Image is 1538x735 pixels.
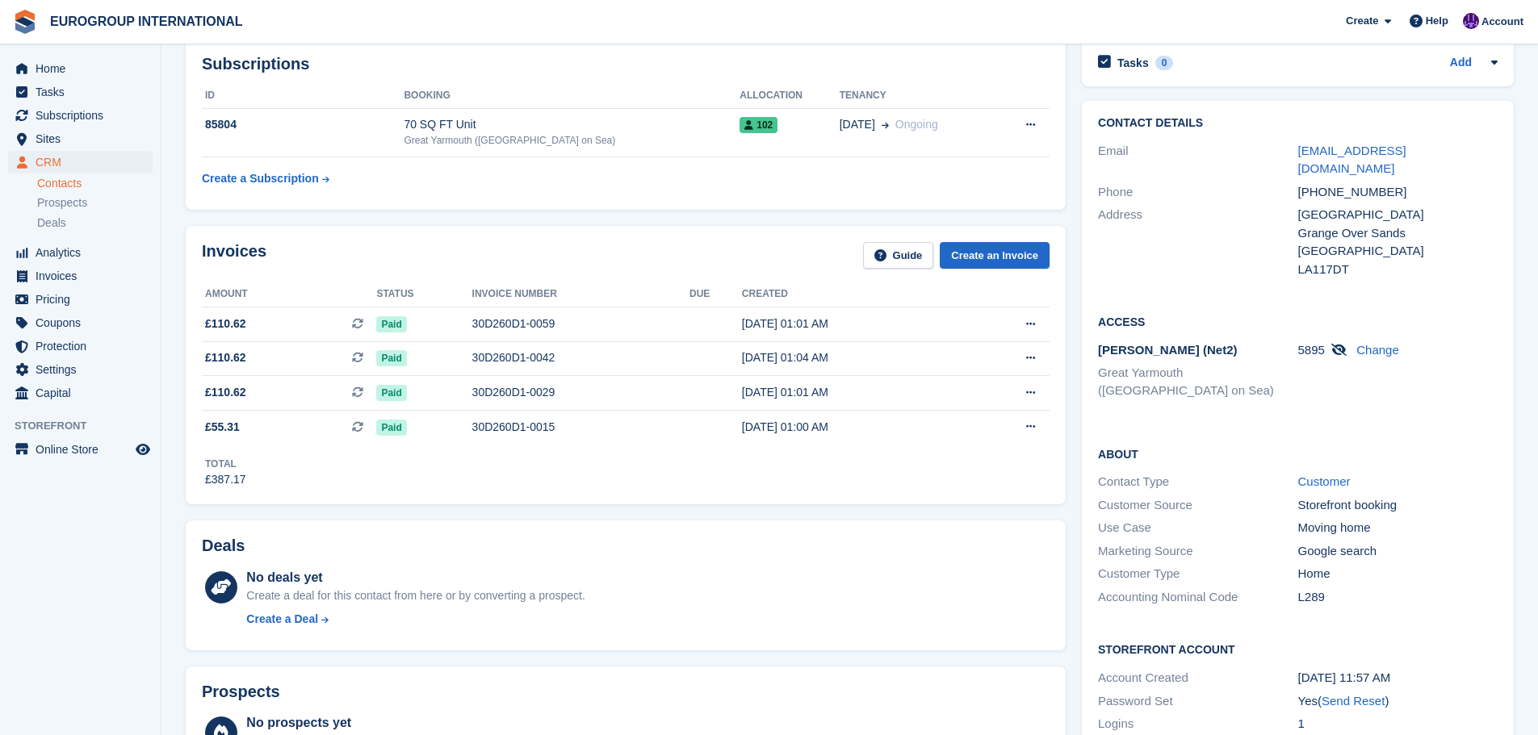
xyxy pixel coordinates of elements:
span: Paid [376,350,406,366]
th: Amount [202,282,376,307]
h2: Storefront Account [1098,641,1498,657]
span: Tasks [36,81,132,103]
div: Storefront booking [1298,496,1498,515]
div: 85804 [202,116,404,133]
h2: Invoices [202,242,266,269]
a: Preview store [133,440,153,459]
div: Email [1098,142,1297,178]
a: Guide [863,242,934,269]
div: Create a Deal [246,611,318,628]
a: menu [8,151,153,173]
div: Total [205,457,246,471]
span: Ongoing [895,118,938,131]
a: menu [8,127,153,150]
div: LA117DT [1298,261,1498,279]
span: Protection [36,335,132,357]
h2: Access [1098,313,1498,329]
div: [DATE] 01:01 AM [742,384,963,401]
img: stora-icon-8386f47178a22dfd0bd8f6a31ec36ba5ce8667c1dd55bd0f319d3a0aa187defe.svg [13,10,37,34]
div: No deals yet [246,568,585,587]
span: Help [1426,13,1448,29]
div: Grange Over Sands [1298,224,1498,243]
div: 70 SQ FT Unit [404,116,740,133]
th: Invoice number [472,282,689,307]
div: Yes [1298,692,1498,711]
a: menu [8,104,153,127]
div: [DATE] 01:00 AM [742,419,963,436]
a: menu [8,241,153,264]
a: Change [1356,343,1399,357]
div: [DATE] 01:01 AM [742,315,963,332]
h2: Subscriptions [202,55,1050,73]
div: Password Set [1098,692,1297,711]
img: Calvin Tickner [1463,13,1479,29]
th: Tenancy [840,83,996,109]
span: £110.62 [205,315,246,332]
span: CRM [36,151,132,173]
th: Booking [404,83,740,109]
span: £110.62 [205,384,246,401]
div: L289 [1298,588,1498,607]
div: Contact Type [1098,473,1297,491]
div: [DATE] 01:04 AM [742,349,963,366]
a: Send Reset [1322,694,1385,708]
a: Prospects [37,194,153,211]
div: [PHONE_NUMBER] [1298,183,1498,202]
a: Create a Subscription [202,164,329,194]
a: menu [8,438,153,461]
span: Analytics [36,241,132,264]
a: menu [8,382,153,404]
th: Due [689,282,742,307]
a: Customer [1298,474,1351,488]
span: 5895 [1298,343,1325,357]
div: Account Created [1098,669,1297,687]
div: 1 [1298,715,1498,733]
span: Paid [376,316,406,332]
div: 0 [1155,56,1174,70]
div: Great Yarmouth ([GEOGRAPHIC_DATA] on Sea) [404,133,740,148]
span: Settings [36,358,132,381]
div: [DATE] 11:57 AM [1298,669,1498,687]
a: menu [8,335,153,357]
span: 102 [740,117,777,133]
div: Marketing Source [1098,542,1297,561]
div: Google search [1298,542,1498,561]
span: Deals [37,215,66,231]
a: menu [8,57,153,80]
span: ( ) [1318,694,1389,708]
span: £55.31 [205,419,240,436]
h2: Contact Details [1098,117,1498,130]
div: [GEOGRAPHIC_DATA] [1298,242,1498,261]
div: Use Case [1098,519,1297,537]
span: Subscriptions [36,104,132,127]
a: [EMAIL_ADDRESS][DOMAIN_NAME] [1298,144,1406,176]
a: Create an Invoice [940,242,1050,269]
a: Create a Deal [246,611,585,628]
span: Capital [36,382,132,404]
div: 30D260D1-0042 [472,349,689,366]
div: 30D260D1-0015 [472,419,689,436]
div: Moving home [1298,519,1498,537]
span: Coupons [36,311,132,334]
h2: About [1098,445,1498,461]
a: Add [1450,54,1472,73]
li: Great Yarmouth ([GEOGRAPHIC_DATA] on Sea) [1098,364,1297,400]
div: No prospects yet [246,713,592,733]
span: Online Store [36,438,132,461]
th: Status [376,282,471,307]
div: Create a Subscription [202,170,319,187]
span: Paid [376,385,406,401]
div: Phone [1098,183,1297,202]
div: £387.17 [205,471,246,488]
div: Accounting Nominal Code [1098,588,1297,607]
div: Customer Source [1098,496,1297,515]
div: Create a deal for this contact from here or by converting a prospect. [246,587,585,604]
span: Sites [36,127,132,150]
span: £110.62 [205,349,246,366]
a: menu [8,311,153,334]
h2: Prospects [202,683,280,701]
th: Created [742,282,963,307]
span: Account [1481,14,1523,30]
div: Address [1098,206,1297,278]
a: menu [8,265,153,287]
